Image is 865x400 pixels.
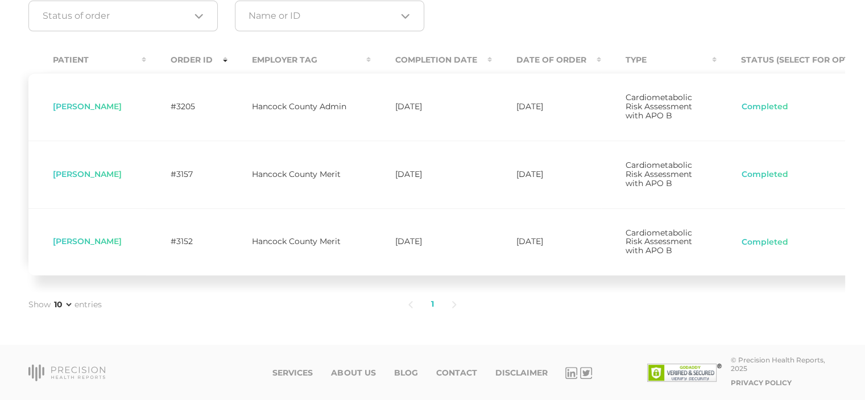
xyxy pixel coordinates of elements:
[626,160,692,188] span: Cardiometabolic Risk Assessment with APO B
[741,101,789,113] button: Completed
[371,208,492,276] td: [DATE]
[227,141,371,208] td: Hancock County Merit
[331,368,375,378] a: About Us
[146,47,227,73] th: Order ID : activate to sort column ascending
[235,1,424,31] div: Search for option
[53,169,122,179] span: [PERSON_NAME]
[28,299,102,311] label: Show entries
[492,47,601,73] th: Date Of Order : activate to sort column ascending
[741,237,789,248] button: Completed
[371,47,492,73] th: Completion Date : activate to sort column ascending
[249,10,396,22] input: Search for option
[146,73,227,141] td: #3205
[492,141,601,208] td: [DATE]
[601,47,717,73] th: Type : activate to sort column ascending
[227,73,371,141] td: Hancock County Admin
[492,208,601,276] td: [DATE]
[371,73,492,141] td: [DATE]
[146,141,227,208] td: #3157
[731,356,837,373] div: © Precision Health Reports, 2025
[394,368,417,378] a: Blog
[647,364,722,382] img: SSL site seal - click to verify
[146,208,227,276] td: #3152
[741,169,789,180] button: Completed
[626,92,692,121] span: Cardiometabolic Risk Assessment with APO B
[227,47,371,73] th: Employer Tag : activate to sort column ascending
[436,368,477,378] a: Contact
[53,236,122,246] span: [PERSON_NAME]
[28,1,218,31] div: Search for option
[53,101,122,112] span: [PERSON_NAME]
[43,10,191,22] input: Search for option
[272,368,313,378] a: Services
[495,368,547,378] a: Disclaimer
[227,208,371,276] td: Hancock County Merit
[371,141,492,208] td: [DATE]
[52,299,73,310] select: Showentries
[731,378,792,387] a: Privacy Policy
[492,73,601,141] td: [DATE]
[28,47,146,73] th: Patient : activate to sort column ascending
[626,228,692,256] span: Cardiometabolic Risk Assessment with APO B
